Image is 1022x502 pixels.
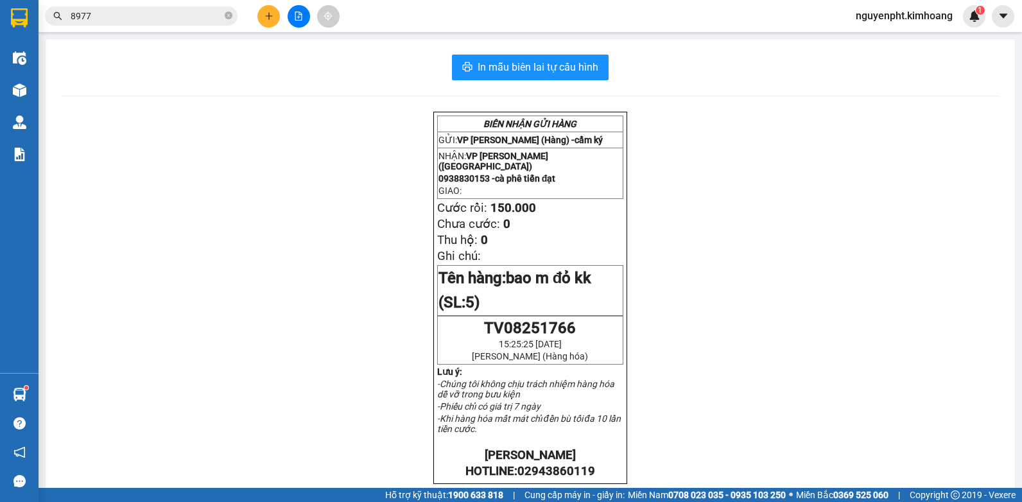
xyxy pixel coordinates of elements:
span: 0 [481,233,488,247]
p: NHẬN: [438,151,622,171]
em: -Phiếu chỉ có giá trị 7 ngày [437,401,541,411]
span: copyright [951,490,960,499]
strong: BIÊN NHẬN GỬI HÀNG [43,7,149,19]
p: GỬI: [5,25,187,49]
strong: 0369 525 060 [833,490,888,500]
span: 5) [465,293,480,311]
span: cẩm ký [575,135,603,145]
span: | [513,488,515,502]
span: | [898,488,900,502]
strong: HOTLINE: [465,464,595,478]
span: ⚪️ [789,492,793,498]
button: aim [317,5,340,28]
img: warehouse-icon [13,51,26,65]
span: TV08251766 [484,319,576,337]
span: GIAO: [438,186,462,196]
span: printer [462,62,472,74]
sup: 1 [24,386,28,390]
span: aim [324,12,333,21]
p: GỬI: [438,135,622,145]
span: Hỗ trợ kỹ thuật: [385,488,503,502]
span: Cung cấp máy in - giấy in: [524,488,625,502]
span: Chưa cước: [437,217,500,231]
span: 15:25:25 [DATE] [499,339,562,349]
strong: BIÊN NHẬN GỬI HÀNG [483,119,576,129]
button: caret-down [992,5,1014,28]
sup: 1 [976,6,985,15]
span: nguyenpht.kimhoang [845,8,963,24]
p: NHẬN: [5,55,187,80]
span: cà phê tiến đạt [69,82,137,94]
span: Tên hàng: [438,269,592,311]
strong: [PERSON_NAME] [485,448,576,462]
input: Tìm tên, số ĐT hoặc mã đơn [71,9,222,23]
span: In mẫu biên lai tự cấu hình [478,59,598,75]
span: VP [PERSON_NAME] (Hàng) - [457,135,603,145]
span: Miền Nam [628,488,786,502]
span: Ghi chú: [437,249,481,263]
span: bao m đỏ kk (SL: [438,269,592,311]
strong: Lưu ý: [437,367,462,377]
span: VP [PERSON_NAME] ([GEOGRAPHIC_DATA]) [438,151,548,171]
img: warehouse-icon [13,83,26,97]
img: warehouse-icon [13,388,26,401]
span: close-circle [225,10,232,22]
span: question-circle [13,417,26,429]
span: 0 [503,217,510,231]
em: -Khi hàng hóa mất mát chỉ đền bù tối đa 10 lần tiền cước. [437,413,621,434]
button: plus [257,5,280,28]
strong: 1900 633 818 [448,490,503,500]
span: VP [PERSON_NAME] ([GEOGRAPHIC_DATA]) [5,55,129,80]
img: icon-new-feature [969,10,980,22]
img: solution-icon [13,148,26,161]
span: Thu hộ: [437,233,478,247]
span: 150.000 [490,201,536,215]
span: Cước rồi: [437,201,487,215]
span: 0938830153 - [438,173,556,184]
span: close-circle [225,12,232,19]
span: message [13,475,26,487]
span: file-add [294,12,303,21]
button: printerIn mẫu biên lai tự cấu hình [452,55,609,80]
span: Miền Bắc [796,488,888,502]
img: warehouse-icon [13,116,26,129]
span: GIAO: [5,96,31,108]
span: 1 [978,6,982,15]
span: cẩm ký [5,25,180,49]
span: cà phê tiến đạt [495,173,556,184]
span: VP [PERSON_NAME] (Hàng) - [5,25,180,49]
button: file-add [288,5,310,28]
span: search [53,12,62,21]
em: -Chúng tôi không chịu trách nhiệm hàng hóa dễ vỡ trong bưu kiện [437,379,614,399]
span: 0938830153 - [5,82,137,94]
span: caret-down [998,10,1009,22]
img: logo-vxr [11,8,28,28]
span: notification [13,446,26,458]
span: plus [264,12,273,21]
span: 02943860119 [517,464,595,478]
strong: 0708 023 035 - 0935 103 250 [668,490,786,500]
span: [PERSON_NAME] (Hàng hóa) [472,351,588,361]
